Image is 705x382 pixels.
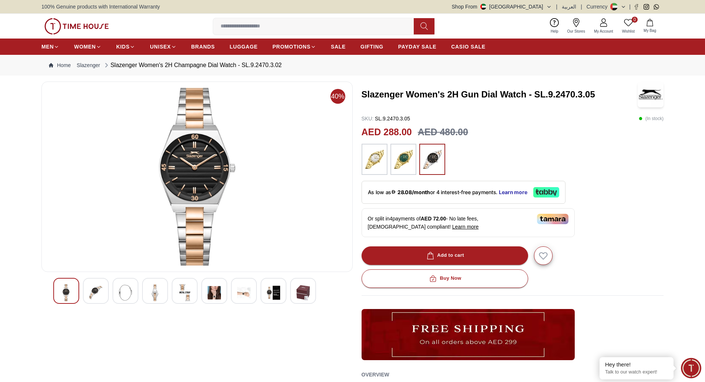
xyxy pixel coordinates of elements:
[360,43,383,50] span: GIFTING
[360,40,383,53] a: GIFTING
[605,369,668,375] p: Talk to our watch expert!
[331,43,346,50] span: SALE
[428,274,461,283] div: Buy Now
[641,28,659,33] span: My Bag
[362,269,528,288] button: Buy Now
[618,17,639,36] a: 0Wishlist
[654,4,659,10] a: Whatsapp
[394,147,413,171] img: ...
[191,43,215,50] span: BRANDS
[74,40,101,53] a: WOMEN
[272,40,316,53] a: PROMOTIONS
[418,125,468,139] h3: AED 480.00
[49,62,71,69] a: Home
[605,361,668,368] div: Hey there!
[150,40,176,53] a: UNISEX
[77,62,100,69] a: Slazenger
[44,18,109,34] img: ...
[178,284,191,301] img: Slazenger Women's 2H Champagne Dial Watch - SL.9.2470.3.02
[116,40,135,53] a: KIDS
[89,284,103,301] img: Slazenger Women's 2H Champagne Dial Watch - SL.9.2470.3.02
[638,82,664,107] img: Slazenger Women's 2H Gun Dial Watch - SL.9.2470.3.05
[562,3,576,10] button: العربية
[452,224,479,230] span: Learn more
[556,3,558,10] span: |
[629,3,631,10] span: |
[74,43,96,50] span: WOMEN
[634,4,639,10] a: Facebook
[191,40,215,53] a: BRANDS
[632,17,638,23] span: 0
[537,214,568,224] img: Tamara
[230,40,258,53] a: LUGGAGE
[272,43,310,50] span: PROMOTIONS
[330,89,345,104] span: 40%
[41,40,59,53] a: MEN
[365,147,384,171] img: ...
[41,3,160,10] span: 100% Genuine products with International Warranty
[60,284,73,301] img: Slazenger Women's 2H Champagne Dial Watch - SL.9.2470.3.02
[48,88,346,266] img: Slazenger Women's 2H Champagne Dial Watch - SL.9.2470.3.02
[639,115,664,122] p: ( In stock )
[639,17,661,35] button: My Bag
[362,116,374,122] span: SKU :
[398,40,436,53] a: PAYDAY SALE
[208,284,221,301] img: Slazenger Women's 2H Champagne Dial Watch - SL.9.2470.3.02
[267,284,280,301] img: Slazenger Women's 2H Champagne Dial Watch - SL.9.2470.3.02
[362,208,575,237] div: Or split in 4 payments of - No late fees, [DEMOGRAPHIC_DATA] compliant!
[480,4,486,10] img: United Arab Emirates
[546,17,563,36] a: Help
[591,29,616,34] span: My Account
[564,29,588,34] span: Our Stores
[451,40,486,53] a: CASIO SALE
[116,43,130,50] span: KIDS
[581,3,582,10] span: |
[103,61,282,70] div: Slazenger Women's 2H Champagne Dial Watch - SL.9.2470.3.02
[362,246,528,265] button: Add to cart
[237,284,251,301] img: Slazenger Women's 2H Champagne Dial Watch - SL.9.2470.3.02
[644,4,649,10] a: Instagram
[421,216,446,222] span: AED 72.00
[563,17,590,36] a: Our Stores
[362,369,389,380] h2: Overview
[587,3,611,10] div: Currency
[362,89,638,100] h3: Slazenger Women's 2H Gun Dial Watch - SL.9.2470.3.05
[119,284,132,301] img: Slazenger Women's 2H Champagne Dial Watch - SL.9.2470.3.02
[41,43,54,50] span: MEN
[41,55,664,76] nav: Breadcrumb
[451,43,486,50] span: CASIO SALE
[362,115,410,122] p: SL.9.2470.3.05
[230,43,258,50] span: LUGGAGE
[331,40,346,53] a: SALE
[681,358,701,378] div: Chat Widget
[548,29,561,34] span: Help
[150,43,171,50] span: UNISEX
[423,147,442,171] img: ...
[619,29,638,34] span: Wishlist
[148,284,162,301] img: Slazenger Women's 2H Champagne Dial Watch - SL.9.2470.3.02
[362,125,412,139] h2: AED 288.00
[296,284,310,301] img: Slazenger Women's 2H Champagne Dial Watch - SL.9.2470.3.02
[425,251,464,260] div: Add to cart
[452,3,552,10] button: Shop From[GEOGRAPHIC_DATA]
[362,309,575,360] img: ...
[398,43,436,50] span: PAYDAY SALE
